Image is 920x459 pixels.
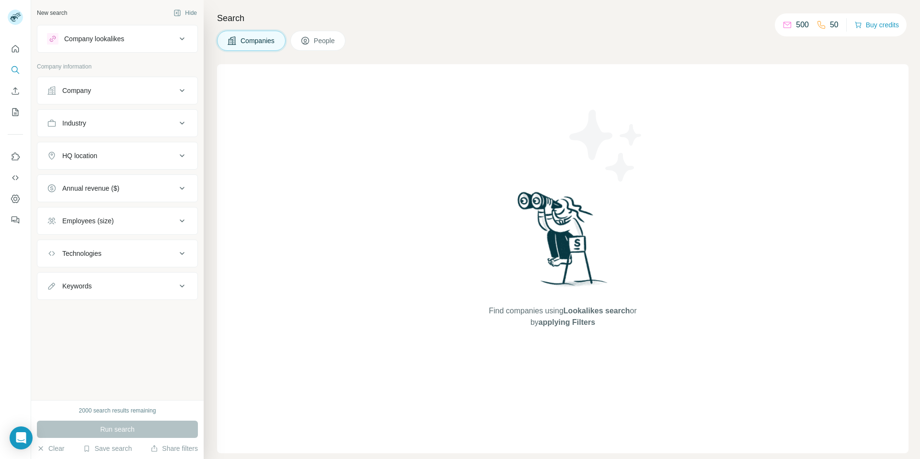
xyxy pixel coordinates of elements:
[8,103,23,121] button: My lists
[37,27,197,50] button: Company lookalikes
[37,209,197,232] button: Employees (size)
[150,444,198,453] button: Share filters
[64,34,124,44] div: Company lookalikes
[37,275,197,298] button: Keywords
[563,103,649,189] img: Surfe Illustration - Stars
[167,6,204,20] button: Hide
[37,177,197,200] button: Annual revenue ($)
[37,79,197,102] button: Company
[8,61,23,79] button: Search
[62,216,114,226] div: Employees (size)
[854,18,899,32] button: Buy credits
[62,86,91,95] div: Company
[62,281,92,291] div: Keywords
[62,249,102,258] div: Technologies
[37,144,197,167] button: HQ location
[83,444,132,453] button: Save search
[486,305,639,328] span: Find companies using or by
[62,184,119,193] div: Annual revenue ($)
[314,36,336,46] span: People
[37,242,197,265] button: Technologies
[62,151,97,161] div: HQ location
[62,118,86,128] div: Industry
[8,190,23,207] button: Dashboard
[217,11,908,25] h4: Search
[37,112,197,135] button: Industry
[830,19,839,31] p: 50
[37,9,67,17] div: New search
[10,426,33,449] div: Open Intercom Messenger
[8,169,23,186] button: Use Surfe API
[241,36,276,46] span: Companies
[796,19,809,31] p: 500
[37,444,64,453] button: Clear
[563,307,630,315] span: Lookalikes search
[513,189,613,296] img: Surfe Illustration - Woman searching with binoculars
[539,318,595,326] span: applying Filters
[8,148,23,165] button: Use Surfe on LinkedIn
[8,211,23,229] button: Feedback
[37,62,198,71] p: Company information
[79,406,156,415] div: 2000 search results remaining
[8,40,23,57] button: Quick start
[8,82,23,100] button: Enrich CSV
